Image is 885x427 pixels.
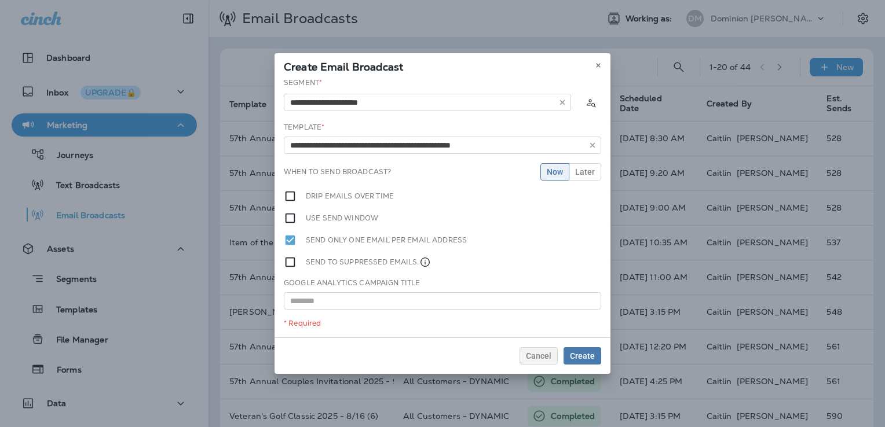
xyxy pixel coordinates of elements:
[564,347,601,365] button: Create
[575,168,595,176] span: Later
[306,212,378,224] label: Use send window
[526,352,551,360] span: Cancel
[580,92,601,113] button: Calculate the estimated number of emails to be sent based on selected segment. (This could take a...
[284,278,420,288] label: Google Analytics Campaign Title
[306,234,467,246] label: Send only one email per email address
[284,167,391,176] label: When to send broadcast?
[306,256,431,268] label: Send to suppressed emails.
[547,168,563,176] span: Now
[284,319,601,328] div: * Required
[569,163,601,181] button: Later
[520,347,558,365] button: Cancel
[306,190,394,203] label: Drip emails over time
[275,53,610,78] div: Create Email Broadcast
[284,123,324,132] label: Template
[570,352,595,360] span: Create
[540,163,569,181] button: Now
[284,78,322,87] label: Segment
